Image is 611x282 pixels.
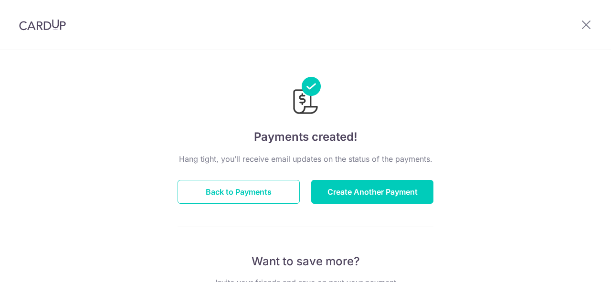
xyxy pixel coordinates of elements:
[178,254,433,269] p: Want to save more?
[311,180,433,204] button: Create Another Payment
[178,128,433,146] h4: Payments created!
[178,180,300,204] button: Back to Payments
[19,19,66,31] img: CardUp
[290,77,321,117] img: Payments
[178,153,433,165] p: Hang tight, you’ll receive email updates on the status of the payments.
